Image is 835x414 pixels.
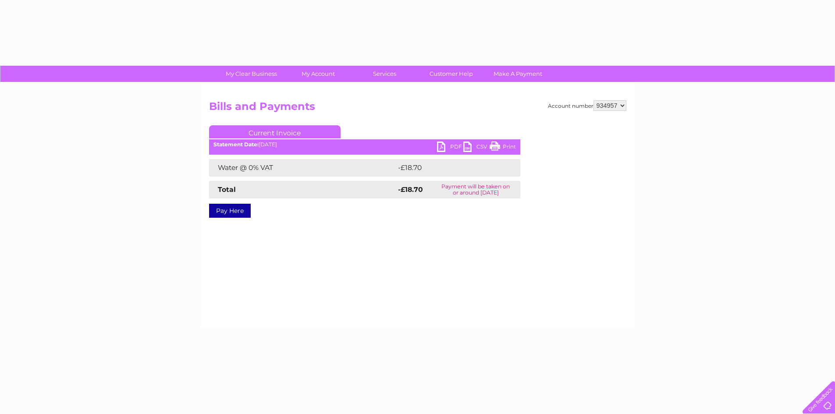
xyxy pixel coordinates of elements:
[348,66,421,82] a: Services
[282,66,354,82] a: My Account
[463,142,490,154] a: CSV
[209,100,626,117] h2: Bills and Payments
[396,159,504,177] td: -£18.70
[431,181,520,198] td: Payment will be taken on or around [DATE]
[209,159,396,177] td: Water @ 0% VAT
[437,142,463,154] a: PDF
[415,66,487,82] a: Customer Help
[398,185,423,194] strong: -£18.70
[209,142,520,148] div: [DATE]
[209,204,251,218] a: Pay Here
[548,100,626,111] div: Account number
[218,185,236,194] strong: Total
[213,141,259,148] b: Statement Date:
[209,125,341,138] a: Current Invoice
[490,142,516,154] a: Print
[215,66,288,82] a: My Clear Business
[482,66,554,82] a: Make A Payment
